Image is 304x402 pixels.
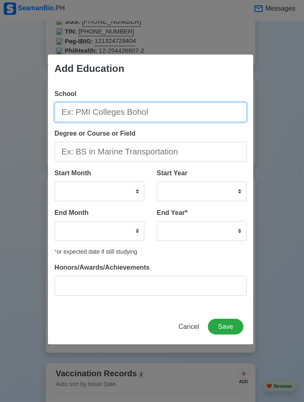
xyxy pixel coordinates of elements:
span: Cancel [180,324,200,331]
input: Ex: PMI Colleges Bohol [57,105,247,125]
button: Save [209,319,244,335]
input: Ex: BS in Marine Transportation [57,144,247,164]
label: Start Year [158,170,188,180]
div: Add Education [57,64,126,79]
label: End Month [57,210,91,219]
button: Cancel [174,319,206,335]
span: Honors/Awards/Achievements [57,265,151,272]
label: End Year [158,210,188,219]
div: or expected date if still studying [57,249,247,257]
span: School [57,93,78,100]
label: Start Month [57,170,93,180]
span: Degree or Course or Field [57,132,137,139]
